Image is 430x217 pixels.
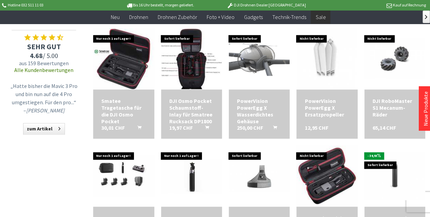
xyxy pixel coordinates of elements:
[169,124,193,131] span: 19,97 CHF
[373,124,396,131] span: 65,14 CHF
[213,1,319,9] p: DJI Drohnen Dealer [GEOGRAPHIC_DATA]
[244,14,262,20] span: Gadgets
[129,14,148,20] span: Drohnen
[207,14,234,20] span: Foto + Video
[364,152,425,200] img: DJI OSMO Serie Stativ
[202,10,239,24] a: Foto + Video
[229,41,290,76] img: PowerVision PowerEgg X Wasserdichtes Gehäuse
[30,51,43,60] span: 4.68
[158,14,197,20] span: Drohnen Zubehör
[1,1,107,9] p: Hotline 032 511 11 03
[320,1,426,9] p: Kauf auf Rechnung
[197,124,213,133] button: In den Warenkorb
[311,10,330,24] a: Sale
[107,1,213,9] p: Bis 16 Uhr bestellt, morgen geliefert.
[8,60,80,67] span: aus 159 Bewertungen
[93,28,154,89] img: Smatee Tragetasche für die DJI Osmo Pocket
[93,155,154,196] img: PGYTECH DJI Osmo Pocket Reise - Set
[229,160,290,192] img: PGYTECH Brustgurthalterung für DJI OSMO Pocket und Actioncams
[153,10,202,24] a: Drohnen Zubehör
[101,124,125,131] span: 30,01 CHF
[305,124,328,131] span: 12,95 CHF
[364,38,425,79] img: DJI RoboMaster S1 Mecanum-Räder
[23,123,65,134] a: zum Artikel
[8,42,80,51] span: SEHR GUT
[169,97,214,125] a: DJI Osmo Pocket Schaumstoff-Inlay für Smatree Rucksack DP1800 19,97 CHF In den Warenkorb
[315,14,326,20] span: Sale
[425,15,427,19] span: 
[26,107,65,114] em: [PERSON_NAME]
[237,97,281,125] a: PowerVision PowerEgg X Wasserdichtes Gehäuse 250,00 CHF In den Warenkorb
[422,91,429,126] a: Neue Produkte
[373,97,417,118] a: DJI RoboMaster S1 Mecanum-Räder 65,14 CHF
[101,97,146,125] div: Smatee Tragetasche für die DJI Osmo Pocket
[297,28,356,89] img: PowerVision PowerEgg X Ersatzpropeller
[161,28,222,89] img: DJI Osmo Pocket Schaumstoff-Inlay für Smatree Rucksack DP1800
[101,97,146,125] a: Smatee Tragetasche für die DJI Osmo Pocket 30,01 CHF In den Warenkorb
[169,97,214,125] div: DJI Osmo Pocket Schaumstoff-Inlay für Smatree Rucksack DP1800
[124,10,153,24] a: Drohnen
[237,97,281,125] div: PowerVision PowerEgg X Wasserdichtes Gehäuse
[237,124,263,131] span: 250,00 CHF
[161,159,222,193] img: PGYTECH DJI Osmo Action - Handgriff und Stativverlängerung
[267,10,311,24] a: Technik-Trends
[10,82,78,114] p: „Hatte bisher die Mavic 3 Pro und bin nun auf die 4 Pro umgestiegen. Für den pro...“ –
[14,67,73,73] a: Alle Kundenbewertungen
[129,124,145,133] button: In den Warenkorb
[296,145,357,206] img: Kompakte Mini-Tragetasche für die DJI Osmo Pocket
[264,124,281,133] button: In den Warenkorb
[305,97,349,118] div: PowerVision PowerEgg X Ersatzpropeller
[111,14,120,20] span: Neu
[305,97,349,118] a: PowerVision PowerEgg X Ersatzpropeller 12,95 CHF
[8,51,80,60] span: / 5.00
[12,18,76,30] span: Kundenzufriedenheit
[239,10,267,24] a: Gadgets
[272,14,306,20] span: Technik-Trends
[373,97,417,118] div: DJI RoboMaster S1 Mecanum-Räder
[106,10,124,24] a: Neu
